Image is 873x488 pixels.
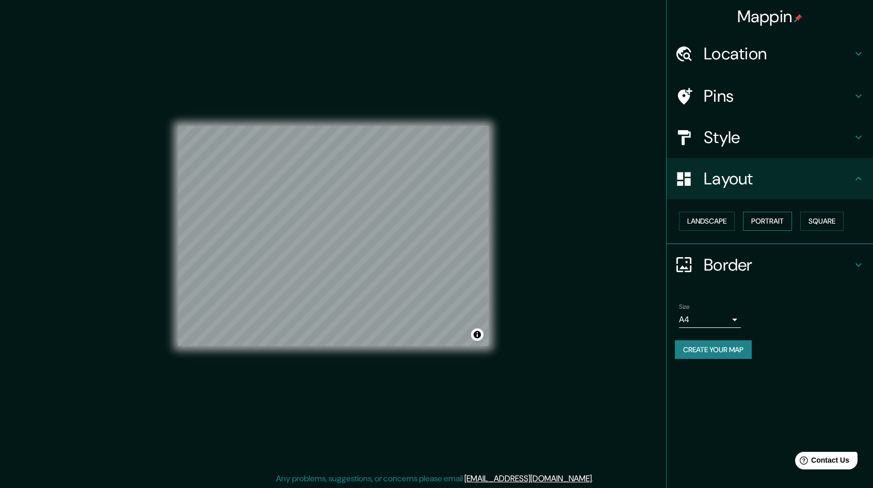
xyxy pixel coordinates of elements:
[679,302,690,311] label: Size
[667,75,873,117] div: Pins
[743,212,792,231] button: Portrait
[781,448,862,477] iframe: Help widget launcher
[737,6,803,27] h4: Mappin
[679,212,735,231] button: Landscape
[667,33,873,74] div: Location
[800,212,844,231] button: Square
[675,340,752,359] button: Create your map
[667,244,873,286] div: Border
[667,158,873,199] div: Layout
[704,43,852,64] h4: Location
[464,473,592,484] a: [EMAIL_ADDRESS][DOMAIN_NAME]
[595,473,597,485] div: .
[794,14,802,22] img: pin-icon.png
[679,311,741,328] div: A4
[704,255,852,275] h4: Border
[276,473,593,485] p: Any problems, suggestions, or concerns please email .
[471,328,483,341] button: Toggle attribution
[704,168,852,189] h4: Layout
[593,473,595,485] div: .
[704,127,852,148] h4: Style
[667,117,873,158] div: Style
[704,86,852,106] h4: Pins
[178,126,489,346] canvas: Map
